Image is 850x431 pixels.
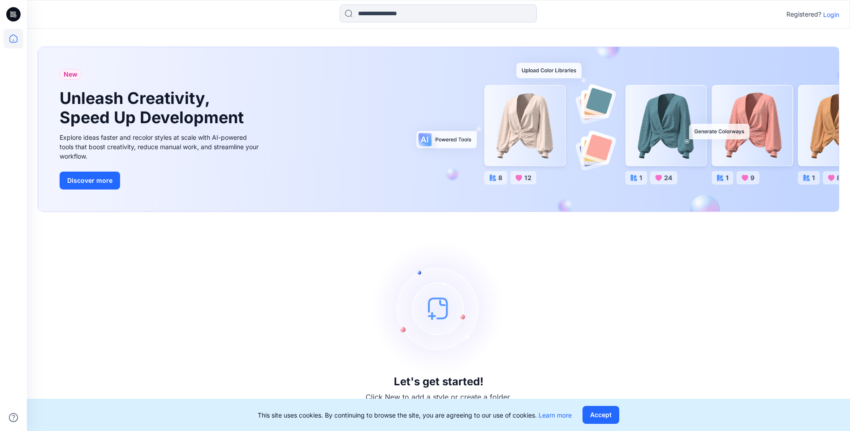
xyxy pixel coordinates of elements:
h3: Let's get started! [394,375,483,388]
button: Accept [582,406,619,424]
h1: Unleash Creativity, Speed Up Development [60,89,248,127]
a: Learn more [539,411,572,419]
span: New [64,69,78,80]
p: This site uses cookies. By continuing to browse the site, you are agreeing to our use of cookies. [258,410,572,420]
button: Discover more [60,172,120,190]
div: Explore ideas faster and recolor styles at scale with AI-powered tools that boost creativity, red... [60,133,261,161]
img: empty-state-image.svg [371,241,506,375]
a: Discover more [60,172,261,190]
p: Click New to add a style or create a folder. [366,392,512,402]
p: Registered? [786,9,821,20]
p: Login [823,10,839,19]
